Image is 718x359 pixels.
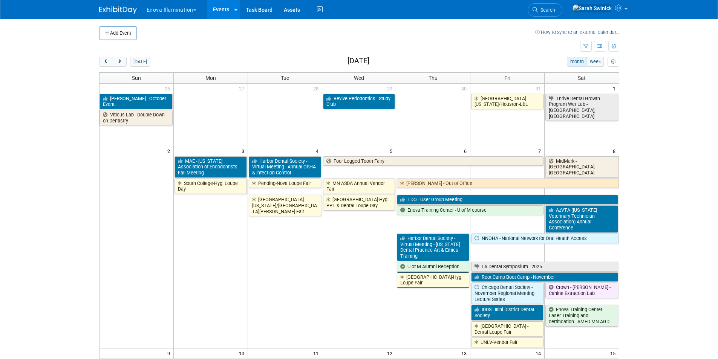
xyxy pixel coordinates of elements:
[611,60,616,64] i: Personalize Calendar
[312,348,322,358] span: 11
[471,283,543,304] a: Chicago Dental Society - November Regional Meeting Lecture Series
[175,179,247,194] a: South College-Hyg. Loupe Day
[578,75,586,81] span: Sat
[249,156,321,178] a: Harbor Dental Society - Virtual Meeting - Annual OSHA & Infection Control
[471,262,618,272] a: LA Dental Symposium - 2025
[175,156,247,178] a: MAE - [US_STATE] Association of Endodontists - Fall Meeting
[249,179,321,188] a: Pending-Nova Loupe Fair
[315,146,322,156] span: 4
[397,195,618,205] a: TDO - User Group Meeting
[397,234,469,261] a: Harbor Dental Society - Virtual Meeting - [US_STATE] Dental Practice Art & Ethics Training
[612,146,619,156] span: 8
[99,6,137,14] img: ExhibitDay
[249,195,321,216] a: [GEOGRAPHIC_DATA][US_STATE]/[GEOGRAPHIC_DATA][PERSON_NAME] Fair
[545,305,618,326] a: Enova Training Center Laser Training and certification - AMED MN AGD
[100,94,173,109] a: [PERSON_NAME] - October Event
[205,75,216,81] span: Mon
[612,84,619,93] span: 1
[471,321,543,337] a: [GEOGRAPHIC_DATA] - Dental Loupe Fair
[397,179,618,188] a: [PERSON_NAME] - Out of Office
[238,348,248,358] span: 10
[471,234,618,243] a: NNOHA - National Network for Oral Health Access
[238,84,248,93] span: 27
[99,57,113,67] button: prev
[471,272,618,282] a: Root Camp Boot Camp - November
[281,75,289,81] span: Tue
[397,262,469,272] a: U of M Alumni Reception
[99,26,137,40] button: Add Event
[348,57,369,65] h2: [DATE]
[167,146,173,156] span: 2
[386,84,396,93] span: 29
[113,57,127,67] button: next
[609,348,619,358] span: 15
[567,57,587,67] button: month
[504,75,510,81] span: Fri
[535,29,619,35] a: How to sync to an external calendar...
[545,94,618,121] a: Thrive Dental Growth Program Wet Lab - [GEOGRAPHIC_DATA], [GEOGRAPHIC_DATA]
[429,75,438,81] span: Thu
[323,156,544,166] a: Four Legged Tooth Fairy
[397,205,543,215] a: Enova Training Center - U of M course
[463,146,470,156] span: 6
[461,84,470,93] span: 30
[535,348,544,358] span: 14
[537,146,544,156] span: 7
[538,7,555,13] span: Search
[471,94,543,109] a: [GEOGRAPHIC_DATA][US_STATE]/Houston-L&L
[545,283,618,298] a: Crown - [PERSON_NAME] - Canine Extraction Lab
[545,205,618,233] a: AzVTA ([US_STATE] Veterinary Technician Association) Annual Conference
[471,305,543,320] a: IDDS - Illini District Dental Society
[241,146,248,156] span: 3
[323,195,395,210] a: [GEOGRAPHIC_DATA]-Hyg. PPT & Dental Loupe Day
[386,348,396,358] span: 12
[167,348,173,358] span: 9
[323,94,395,109] a: Revive Periodontics - Study Club
[354,75,364,81] span: Wed
[100,110,173,125] a: Viticus Lab - Double Down on Dentistry
[608,57,619,67] button: myCustomButton
[528,3,562,17] a: Search
[130,57,150,67] button: [DATE]
[164,84,173,93] span: 26
[545,156,618,178] a: MidMark - [GEOGRAPHIC_DATA], [GEOGRAPHIC_DATA]
[471,338,543,347] a: UNLV-Vendor Fair
[312,84,322,93] span: 28
[389,146,396,156] span: 5
[535,84,544,93] span: 31
[572,4,612,12] img: Sarah Swinick
[586,57,604,67] button: week
[397,272,469,288] a: [GEOGRAPHIC_DATA]-Hyg. Loupe Fair
[461,348,470,358] span: 13
[323,179,395,194] a: MN ASDA Annual Vendor Fair
[132,75,141,81] span: Sun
